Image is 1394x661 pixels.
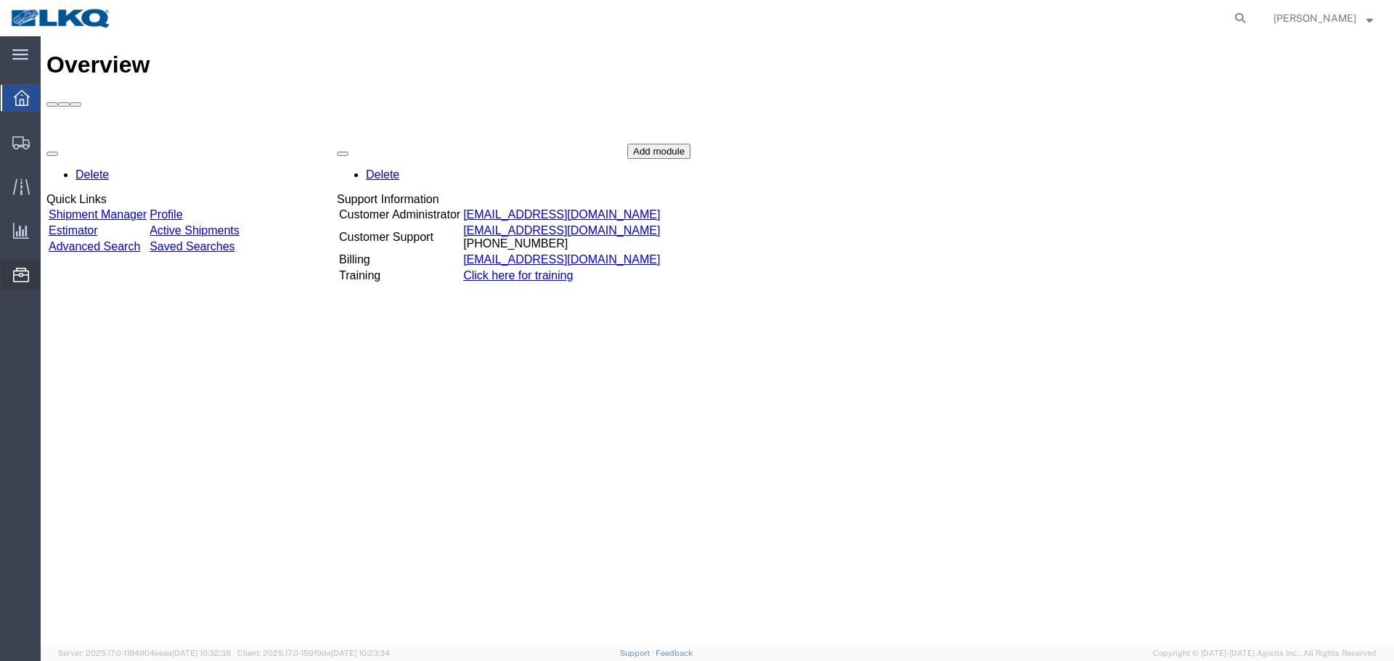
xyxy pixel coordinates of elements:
[10,7,112,29] img: logo
[423,217,619,229] a: [EMAIL_ADDRESS][DOMAIN_NAME]
[422,187,620,215] td: [PHONE_NUMBER]
[298,216,420,231] td: Billing
[1273,9,1374,27] button: [PERSON_NAME]
[298,187,420,215] td: Customer Support
[237,649,390,657] span: Client: 2025.17.0-159f9de
[331,649,390,657] span: [DATE] 10:23:34
[1153,647,1377,660] span: Copyright © [DATE]-[DATE] Agistix Inc., All Rights Reserved
[8,188,57,200] a: Estimator
[109,188,199,200] a: Active Shipments
[109,204,194,216] a: Saved Searches
[656,649,693,657] a: Feedback
[423,233,532,245] a: Click here for training
[172,649,231,657] span: [DATE] 10:32:38
[1273,10,1356,26] span: Christopher Reynolds
[298,232,420,247] td: Training
[109,172,142,184] a: Profile
[41,36,1394,646] iframe: FS Legacy Container
[423,188,619,200] a: [EMAIL_ADDRESS][DOMAIN_NAME]
[423,172,619,184] a: [EMAIL_ADDRESS][DOMAIN_NAME]
[58,649,231,657] span: Server: 2025.17.0-1194904eeae
[325,132,359,144] a: Delete
[8,204,99,216] a: Advanced Search
[298,171,420,186] td: Customer Administrator
[620,649,656,657] a: Support
[296,157,621,170] div: Support Information
[587,107,650,123] button: Add module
